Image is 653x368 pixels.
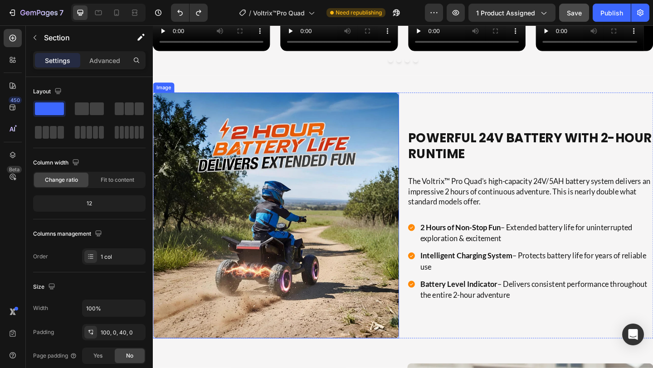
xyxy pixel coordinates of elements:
span: Change ratio [45,176,78,184]
button: 1 product assigned [468,4,556,22]
p: – Extended battery life for uninterrupted exploration & excitement [291,213,543,238]
strong: Battery Level Indicator [291,276,375,286]
button: Dot [283,35,288,40]
span: No [126,352,133,360]
div: Open Intercom Messenger [622,324,644,345]
div: Padding [33,328,54,336]
div: Column width [33,157,81,169]
strong: Intelligent Charging System [291,245,391,255]
button: Dot [265,35,270,40]
p: 7 [59,7,63,18]
p: The Voltrix™ Pro Quad's high-capacity 24V/5AH battery system delivers an impressive 2 hours of co... [278,164,543,198]
div: Size [33,281,57,293]
div: Beta [7,166,22,173]
div: Layout [33,86,63,98]
div: 450 [9,97,22,104]
div: Order [33,252,48,261]
div: 1 col [101,253,143,261]
p: Settings [45,56,70,65]
span: 1 product assigned [476,8,535,18]
span: Save [567,9,582,17]
strong: 2 Hours of Non-Stop Fun [291,214,378,224]
button: Dot [256,35,261,40]
div: Page padding [33,352,77,360]
iframe: Design area [153,25,653,368]
div: Width [33,304,48,312]
div: 100, 0, 40, 0 [101,329,143,337]
span: / [249,8,251,18]
div: Publish [600,8,623,18]
span: Fit to content [101,176,134,184]
p: – Protects battery life for years of reliable use [291,244,543,269]
div: 12 [35,197,144,210]
button: 7 [4,4,68,22]
button: Publish [593,4,631,22]
div: Image [2,63,21,72]
span: Need republishing [336,9,382,17]
p: Section [44,32,118,43]
button: Save [559,4,589,22]
p: Advanced [89,56,120,65]
button: Dot [274,35,279,40]
div: Undo/Redo [171,4,208,22]
span: Yes [93,352,102,360]
input: Auto [83,300,145,316]
span: Voltrix™Pro Quad [253,8,305,18]
h2: Powerful 24V Battery With 2-Hour Runtime [277,113,544,149]
div: Columns management [33,228,104,240]
p: – Delivers consistent performance throughout the entire 2-hour adventure [291,275,543,300]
